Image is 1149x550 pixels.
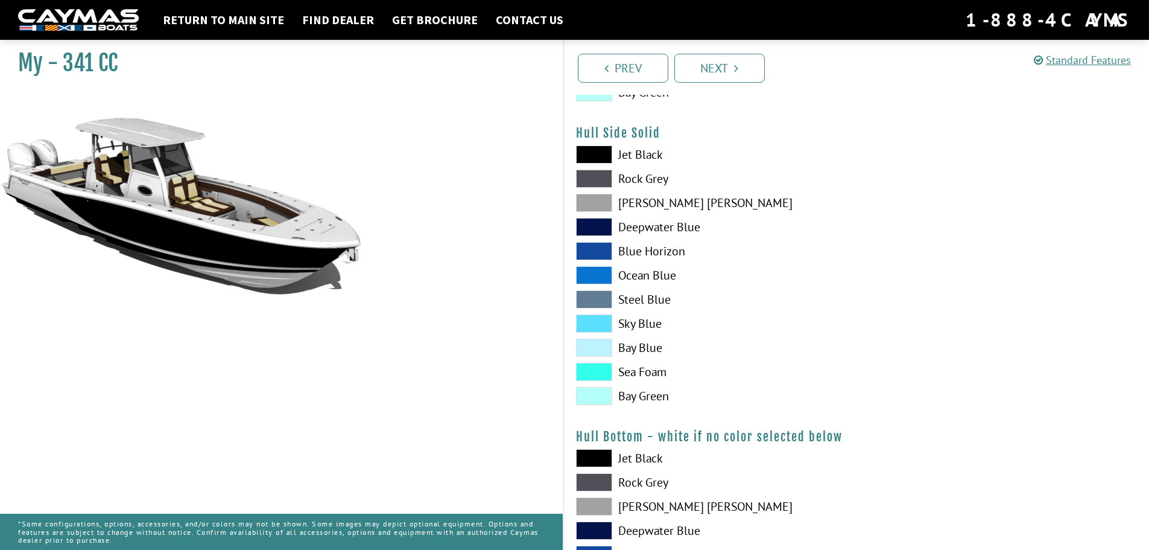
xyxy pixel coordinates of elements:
[157,12,290,28] a: Return to main site
[576,315,844,333] label: Sky Blue
[576,449,844,467] label: Jet Black
[576,387,844,405] label: Bay Green
[576,218,844,236] label: Deepwater Blue
[576,242,844,260] label: Blue Horizon
[576,170,844,188] label: Rock Grey
[576,497,844,516] label: [PERSON_NAME] [PERSON_NAME]
[576,126,1138,141] h4: Hull Side Solid
[296,12,380,28] a: Find Dealer
[966,7,1131,33] div: 1-888-4CAYMAS
[386,12,484,28] a: Get Brochure
[18,50,533,77] h1: My - 341 CC
[1034,53,1131,67] a: Standard Features
[490,12,569,28] a: Contact Us
[576,363,844,381] label: Sea Foam
[18,9,139,31] img: white-logo-c9c8dbefe5ff5ceceb0f0178aa75bf4bb51f6bca0971e226c86eb53dfe498488.png
[578,54,668,83] a: Prev
[576,145,844,164] label: Jet Black
[576,522,844,540] label: Deepwater Blue
[576,290,844,309] label: Steel Blue
[576,429,1138,444] h4: Hull Bottom - white if no color selected below
[18,514,545,550] p: *Some configurations, options, accessories, and/or colors may not be shown. Some images may depic...
[576,339,844,357] label: Bay Blue
[576,473,844,491] label: Rock Grey
[576,266,844,284] label: Ocean Blue
[674,54,765,83] a: Next
[576,194,844,212] label: [PERSON_NAME] [PERSON_NAME]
